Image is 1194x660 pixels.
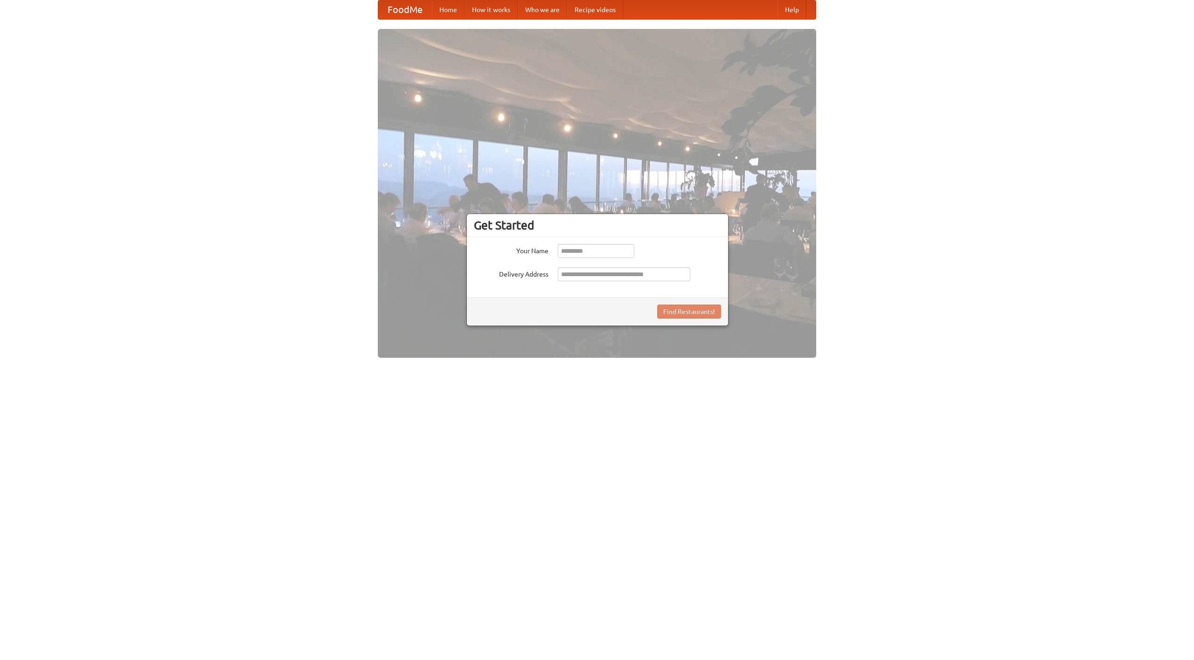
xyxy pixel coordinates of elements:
label: Your Name [474,244,548,256]
a: FoodMe [378,0,432,19]
a: Home [432,0,465,19]
a: Who we are [518,0,567,19]
label: Delivery Address [474,267,548,279]
a: How it works [465,0,518,19]
h3: Get Started [474,218,721,232]
button: Find Restaurants! [657,305,721,319]
a: Help [777,0,806,19]
a: Recipe videos [567,0,623,19]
